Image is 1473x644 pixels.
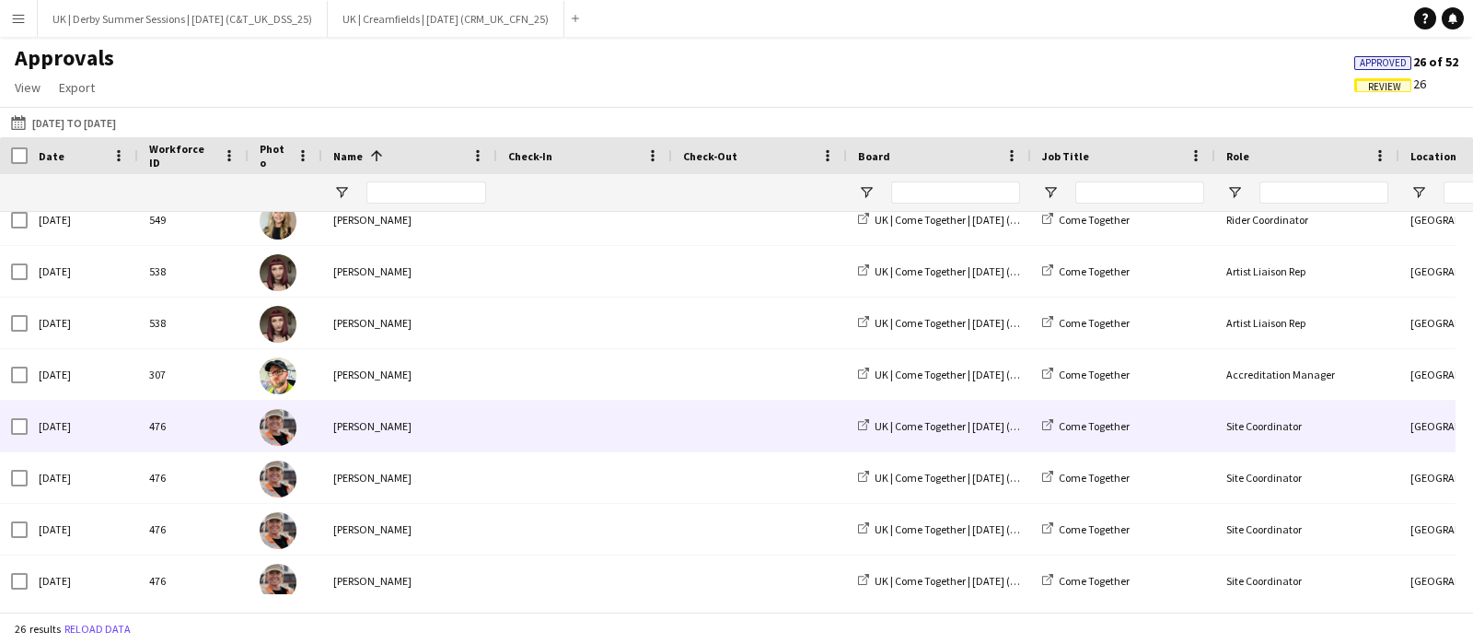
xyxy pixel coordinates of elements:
span: Export [59,79,95,96]
a: Export [52,76,102,100]
span: Approved [1360,57,1407,69]
a: UK | Come Together | [DATE] (TEG_UK_CTG_25) [858,213,1095,227]
img: Jess Miree [260,254,296,291]
span: Date [39,149,64,163]
img: Sarah Howlett [260,461,296,498]
div: [DATE] [28,298,138,348]
div: [DATE] [28,452,138,503]
div: [PERSON_NAME] [322,298,497,348]
button: UK | Derby Summer Sessions | [DATE] (C&T_UK_DSS_25) [38,1,328,37]
span: UK | Come Together | [DATE] (TEG_UK_CTG_25) [875,574,1095,588]
a: View [7,76,48,100]
span: Come Together [1059,471,1130,485]
div: [PERSON_NAME] [322,556,497,606]
span: 26 of 52 [1354,53,1458,70]
button: Open Filter Menu [858,184,875,201]
div: Site Coordinator [1215,401,1399,451]
a: UK | Come Together | [DATE] (TEG_UK_CTG_25) [858,471,1095,485]
div: [PERSON_NAME] [322,349,497,400]
a: UK | Come Together | [DATE] (TEG_UK_CTG_25) [858,574,1095,588]
img: Sarah Howlett [260,564,296,601]
span: Check-In [508,149,552,163]
div: [PERSON_NAME] [322,452,497,503]
a: Come Together [1042,316,1130,330]
div: Artist Liaison Rep [1215,298,1399,348]
button: [DATE] to [DATE] [7,111,120,134]
div: [DATE] [28,556,138,606]
span: Come Together [1059,264,1130,278]
div: Accreditation Manager [1215,349,1399,400]
button: Open Filter Menu [333,184,350,201]
span: Come Together [1059,419,1130,433]
div: [DATE] [28,194,138,245]
span: Name [333,149,363,163]
span: Come Together [1059,213,1130,227]
a: UK | Come Together | [DATE] (TEG_UK_CTG_25) [858,368,1095,381]
a: UK | Come Together | [DATE] (TEG_UK_CTG_25) [858,316,1095,330]
img: Sarah Howlett [260,409,296,446]
a: UK | Come Together | [DATE] (TEG_UK_CTG_25) [858,419,1095,433]
a: Come Together [1042,522,1130,536]
span: UK | Come Together | [DATE] (TEG_UK_CTG_25) [875,213,1095,227]
div: [PERSON_NAME] [322,401,497,451]
span: Job Title [1042,149,1089,163]
div: [DATE] [28,349,138,400]
a: Come Together [1042,213,1130,227]
div: 476 [138,504,249,555]
a: Come Together [1042,368,1130,381]
a: Come Together [1042,264,1130,278]
span: Location [1410,149,1456,163]
a: Come Together [1042,471,1130,485]
div: Site Coordinator [1215,556,1399,606]
img: Hayley Hodgson [260,203,296,240]
span: UK | Come Together | [DATE] (TEG_UK_CTG_25) [875,264,1095,278]
span: UK | Come Together | [DATE] (TEG_UK_CTG_25) [875,471,1095,485]
button: Open Filter Menu [1226,184,1243,201]
div: 307 [138,349,249,400]
span: UK | Come Together | [DATE] (TEG_UK_CTG_25) [875,368,1095,381]
input: Board Filter Input [891,181,1020,204]
input: Job Title Filter Input [1075,181,1204,204]
span: UK | Come Together | [DATE] (TEG_UK_CTG_25) [875,522,1095,536]
span: Photo [260,142,289,170]
span: Role [1226,149,1249,163]
span: 26 [1354,76,1426,92]
button: Open Filter Menu [1410,184,1427,201]
a: UK | Come Together | [DATE] (TEG_UK_CTG_25) [858,264,1095,278]
span: Board [858,149,890,163]
span: Come Together [1059,316,1130,330]
img: Mark Pryor [260,357,296,394]
a: UK | Come Together | [DATE] (TEG_UK_CTG_25) [858,522,1095,536]
div: [PERSON_NAME] [322,504,497,555]
div: 549 [138,194,249,245]
input: Name Filter Input [366,181,486,204]
div: [DATE] [28,504,138,555]
span: Review [1368,81,1401,93]
div: Artist Liaison Rep [1215,246,1399,297]
span: Come Together [1059,574,1130,588]
button: Reload data [61,619,134,639]
div: [DATE] [28,246,138,297]
span: Come Together [1059,522,1130,536]
span: View [15,79,41,96]
img: Sarah Howlett [260,512,296,549]
img: Jess Miree [260,306,296,343]
span: Come Together [1059,368,1130,381]
span: UK | Come Together | [DATE] (TEG_UK_CTG_25) [875,316,1095,330]
button: Open Filter Menu [1042,184,1059,201]
span: Workforce ID [149,142,215,170]
div: [PERSON_NAME] [322,194,497,245]
div: 476 [138,452,249,503]
div: 538 [138,246,249,297]
div: 538 [138,298,249,348]
button: UK | Creamfields | [DATE] (CRM_UK_CFN_25) [328,1,564,37]
div: 476 [138,556,249,606]
a: Come Together [1042,419,1130,433]
div: 476 [138,401,249,451]
div: [DATE] [28,401,138,451]
input: Role Filter Input [1259,181,1388,204]
div: Site Coordinator [1215,452,1399,503]
span: Check-Out [683,149,737,163]
div: [PERSON_NAME] [322,246,497,297]
div: Site Coordinator [1215,504,1399,555]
